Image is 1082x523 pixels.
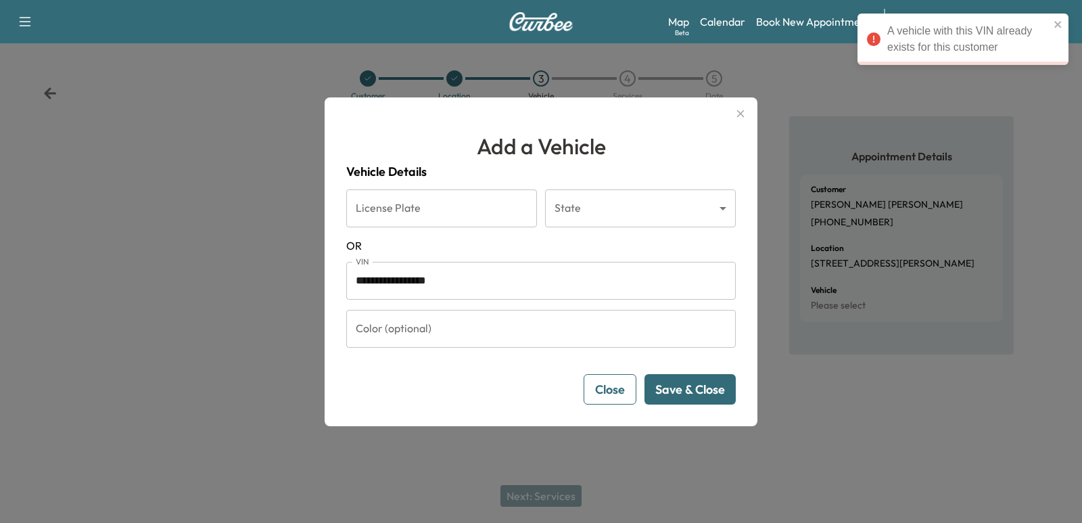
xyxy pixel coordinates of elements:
div: Beta [675,28,689,38]
a: MapBeta [668,14,689,30]
button: close [1054,19,1063,30]
a: Book New Appointment [756,14,870,30]
img: Curbee Logo [509,12,573,31]
h4: Vehicle Details [346,162,736,181]
button: Save & Close [644,374,736,405]
a: Calendar [700,14,745,30]
button: Close [584,374,636,405]
div: A vehicle with this VIN already exists for this customer [887,23,1050,55]
span: OR [346,237,736,254]
h1: Add a Vehicle [346,130,736,162]
label: VIN [356,256,369,267]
